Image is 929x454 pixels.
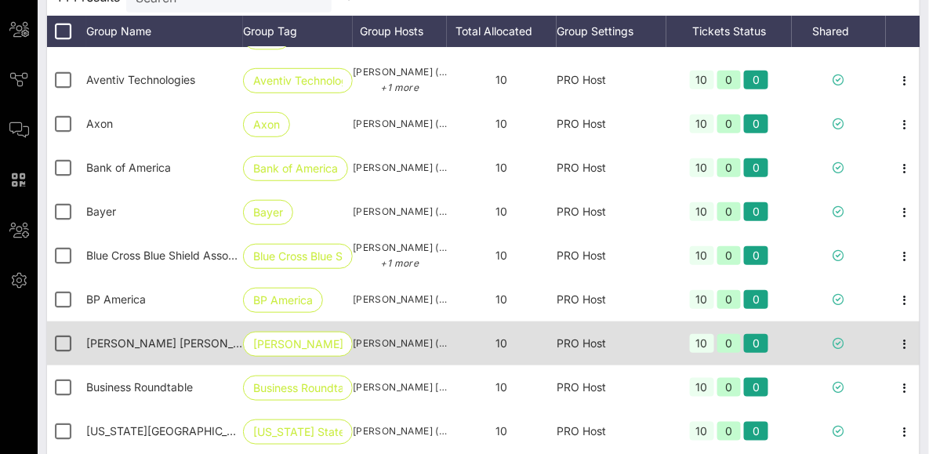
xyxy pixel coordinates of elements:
[496,205,508,218] span: 10
[496,292,508,306] span: 10
[744,246,768,265] div: 0
[557,16,666,47] div: Group Settings
[557,102,666,146] div: PRO Host
[353,16,447,47] div: Group Hosts
[744,71,768,89] div: 0
[717,71,742,89] div: 0
[557,234,666,278] div: PRO Host
[744,158,768,177] div: 0
[690,422,714,441] div: 10
[690,334,714,353] div: 10
[690,246,714,265] div: 10
[86,249,262,262] span: Blue Cross Blue Shield Association
[557,190,666,234] div: PRO Host
[557,278,666,321] div: PRO Host
[744,202,768,221] div: 0
[557,321,666,365] div: PRO Host
[557,365,666,409] div: PRO Host
[253,69,343,93] span: Aventiv Technolog…
[690,71,714,89] div: 10
[496,249,508,262] span: 10
[557,58,666,102] div: PRO Host
[717,114,742,133] div: 0
[717,158,742,177] div: 0
[496,336,508,350] span: 10
[717,290,742,309] div: 0
[496,424,508,438] span: 10
[253,332,343,356] span: [PERSON_NAME] [PERSON_NAME] …
[353,423,447,439] span: [PERSON_NAME] ([EMAIL_ADDRESS][DOMAIN_NAME])
[690,202,714,221] div: 10
[744,114,768,133] div: 0
[253,245,343,268] span: Blue Cross Blue S…
[353,336,447,351] span: [PERSON_NAME] ([EMAIL_ADDRESS][DOMAIN_NAME])
[353,256,447,271] p: +1 more
[86,117,113,130] span: Axon
[690,158,714,177] div: 10
[86,424,259,438] span: California State University
[243,16,353,47] div: Group Tag
[717,378,742,397] div: 0
[744,290,768,309] div: 0
[717,422,742,441] div: 0
[717,334,742,353] div: 0
[717,202,742,221] div: 0
[353,160,447,176] span: [PERSON_NAME] ([PERSON_NAME][EMAIL_ADDRESS][PERSON_NAME][DOMAIN_NAME])
[690,114,714,133] div: 10
[557,146,666,190] div: PRO Host
[353,204,447,220] span: [PERSON_NAME] ([PERSON_NAME][EMAIL_ADDRESS][PERSON_NAME][DOMAIN_NAME])
[717,246,742,265] div: 0
[253,376,343,400] span: Business Roundtab…
[690,290,714,309] div: 10
[353,116,447,132] span: [PERSON_NAME] ([EMAIL_ADDRESS][MEDICAL_DATA][DOMAIN_NAME])
[447,16,557,47] div: Total Allocated
[666,16,792,47] div: Tickets Status
[86,380,193,394] span: Business Roundtable
[86,161,171,174] span: Bank of America
[744,422,768,441] div: 0
[496,380,508,394] span: 10
[792,16,886,47] div: Shared
[253,201,283,224] span: Bayer
[253,420,343,444] span: [US_STATE] State …
[253,289,313,312] span: BP America
[253,113,280,136] span: Axon
[744,378,768,397] div: 0
[557,409,666,453] div: PRO Host
[353,380,447,395] span: [PERSON_NAME] [PERSON_NAME] ([PERSON_NAME][EMAIL_ADDRESS][DOMAIN_NAME])
[86,16,243,47] div: Group Name
[86,292,146,306] span: BP America
[690,378,714,397] div: 10
[353,292,447,307] span: [PERSON_NAME] ([PERSON_NAME][EMAIL_ADDRESS][PERSON_NAME][DOMAIN_NAME])
[353,240,447,271] span: [PERSON_NAME] ([PERSON_NAME][EMAIL_ADDRESS][PERSON_NAME][DOMAIN_NAME])
[496,117,508,130] span: 10
[353,64,447,96] span: [PERSON_NAME] ([PERSON_NAME][EMAIL_ADDRESS][DOMAIN_NAME])
[353,80,447,96] p: +1 more
[86,336,456,350] span: Brownstein Hyatt Farber Schreck
[86,205,116,218] span: Bayer
[744,334,768,353] div: 0
[496,161,508,174] span: 10
[253,157,338,180] span: Bank of America
[496,73,508,86] span: 10
[86,73,195,86] span: Aventiv Technologies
